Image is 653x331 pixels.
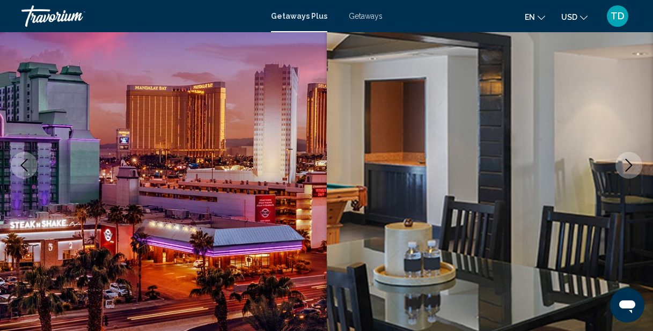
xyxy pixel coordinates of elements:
button: Next image [615,152,642,179]
span: USD [561,13,577,21]
iframe: Button to launch messaging window [610,288,644,322]
a: Getaways [349,12,383,20]
button: Previous image [11,152,38,179]
button: Change language [525,9,545,25]
span: en [525,13,535,21]
a: Getaways Plus [271,12,327,20]
span: TD [611,11,625,21]
button: Change currency [561,9,588,25]
a: Travorium [21,5,260,27]
button: User Menu [604,5,632,27]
